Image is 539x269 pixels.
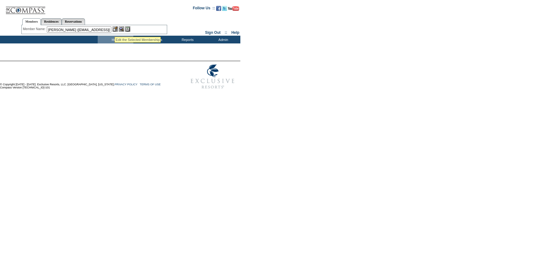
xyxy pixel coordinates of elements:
[23,26,47,32] div: Member Name:
[114,83,137,86] a: PRIVACY POLICY
[140,83,161,86] a: TERMS OF USE
[222,6,227,11] img: Follow us on Twitter
[62,18,85,25] a: Reservations
[231,30,239,35] a: Help
[228,8,239,11] a: Subscribe to our YouTube Channel
[169,36,205,43] td: Reports
[228,6,239,11] img: Subscribe to our YouTube Channel
[216,6,221,11] img: Become our fan on Facebook
[185,61,240,92] img: Exclusive Resorts
[125,26,130,32] img: Reservations
[216,8,221,11] a: Become our fan on Facebook
[205,36,240,43] td: Admin
[205,30,220,35] a: Sign Out
[119,26,124,32] img: View
[222,8,227,11] a: Follow us on Twitter
[116,38,160,42] div: Edit the Selected Membership
[98,36,133,43] td: Home
[22,18,41,25] a: Members
[193,5,215,13] td: Follow Us ::
[225,30,227,35] span: ::
[5,2,46,14] img: Compass Home
[133,36,169,43] td: Memberships
[113,26,118,32] img: b_edit.gif
[41,18,62,25] a: Residences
